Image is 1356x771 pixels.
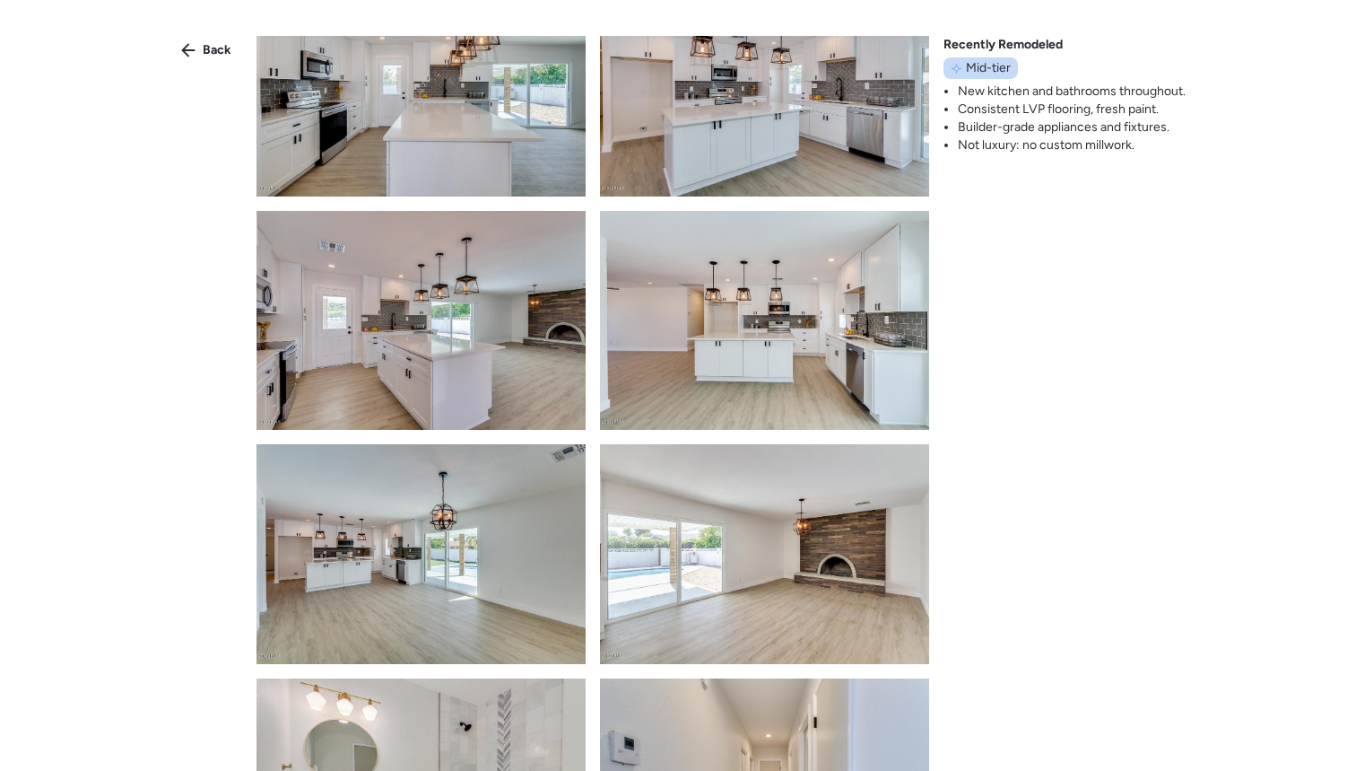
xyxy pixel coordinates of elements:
img: product [256,211,586,431]
img: product [600,444,929,664]
img: product [256,444,586,664]
li: New kitchen and bathrooms throughout. [958,83,1186,101]
span: Recently Remodeled [943,36,1063,54]
li: Not luxury: no custom millwork. [958,136,1186,154]
span: Back [203,41,231,59]
li: Consistent LVP flooring, fresh paint. [958,101,1186,118]
span: Mid-tier [966,59,1011,77]
li: Builder-grade appliances and fixtures. [958,118,1186,136]
img: product [600,211,929,431]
